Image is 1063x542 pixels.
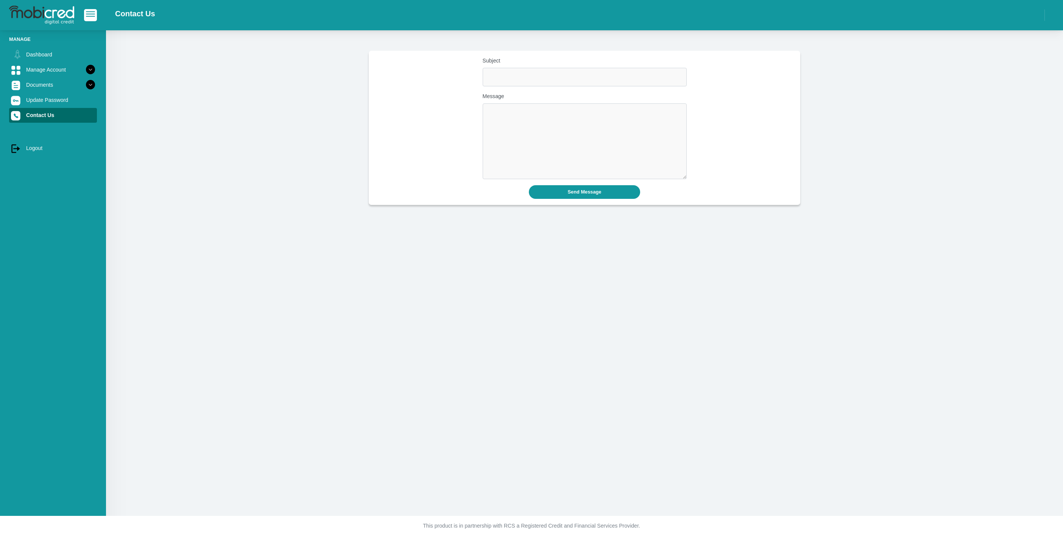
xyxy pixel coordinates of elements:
button: Send Message [529,185,641,198]
a: Dashboard [9,47,97,62]
label: Message [483,92,687,100]
h2: Contact Us [115,9,155,18]
label: Subject [483,57,687,65]
img: logo-mobicred.svg [9,6,74,25]
a: Documents [9,78,97,92]
a: Manage Account [9,62,97,77]
p: This product is in partnership with RCS a Registered Credit and Financial Services Provider. [321,522,742,530]
a: Logout [9,141,97,155]
a: Update Password [9,93,97,107]
a: Contact Us [9,108,97,122]
li: Manage [9,36,97,43]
